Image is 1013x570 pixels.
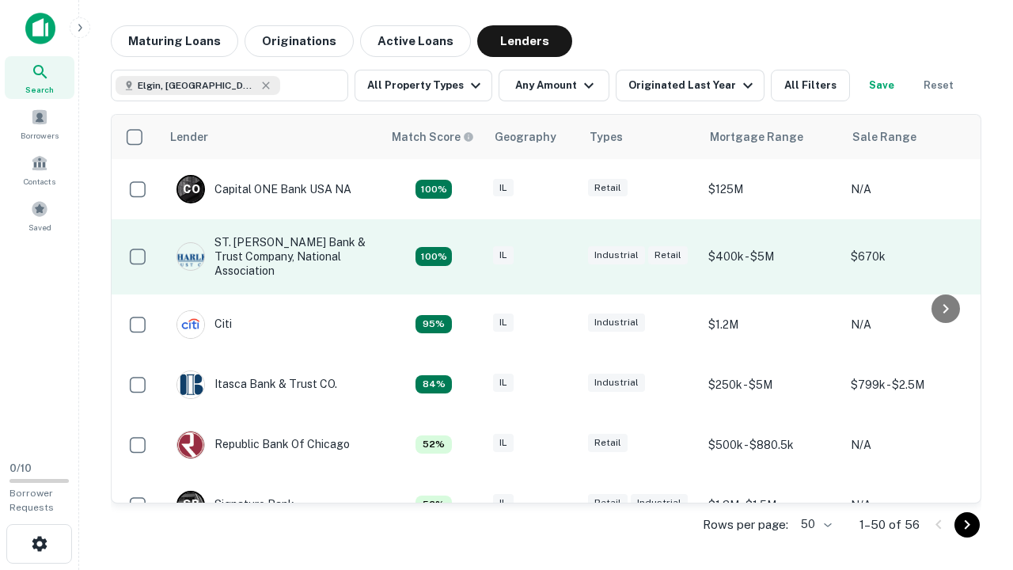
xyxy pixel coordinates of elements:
p: 1–50 of 56 [859,515,920,534]
span: Borrower Requests [9,488,54,513]
div: Industrial [588,313,645,332]
td: $1.3M - $1.5M [700,475,843,535]
span: Saved [28,221,51,234]
span: Search [25,83,54,96]
a: Search [5,56,74,99]
h6: Match Score [392,128,471,146]
div: Capitalize uses an advanced AI algorithm to match your search with the best lender. The match sco... [415,247,452,266]
div: IL [493,246,514,264]
iframe: Chat Widget [934,443,1013,519]
img: picture [177,371,204,398]
td: N/A [843,415,985,475]
div: IL [493,374,514,392]
div: IL [493,434,514,452]
button: Maturing Loans [111,25,238,57]
button: Reset [913,70,964,101]
td: $799k - $2.5M [843,355,985,415]
td: $125M [700,159,843,219]
div: Capitalize uses an advanced AI algorithm to match your search with the best lender. The match sco... [415,180,452,199]
td: N/A [843,475,985,535]
div: Sale Range [852,127,916,146]
div: Capitalize uses an advanced AI algorithm to match your search with the best lender. The match sco... [415,315,452,334]
td: N/A [843,159,985,219]
div: 50 [795,513,834,536]
div: Retail [648,246,688,264]
a: Contacts [5,148,74,191]
div: Lender [170,127,208,146]
div: Retail [588,434,628,452]
div: Geography [495,127,556,146]
p: S B [183,496,199,513]
th: Types [580,115,700,159]
div: Mortgage Range [710,127,803,146]
span: 0 / 10 [9,462,32,474]
td: $1.2M [700,294,843,355]
button: Originated Last Year [616,70,764,101]
span: Elgin, [GEOGRAPHIC_DATA], [GEOGRAPHIC_DATA] [138,78,256,93]
span: Borrowers [21,129,59,142]
td: $400k - $5M [700,219,843,294]
img: picture [177,431,204,458]
div: Republic Bank Of Chicago [176,431,350,459]
div: IL [493,179,514,197]
div: Capital ONE Bank USA NA [176,175,351,203]
div: Originated Last Year [628,76,757,95]
span: Contacts [24,175,55,188]
th: Capitalize uses an advanced AI algorithm to match your search with the best lender. The match sco... [382,115,485,159]
button: Save your search to get updates of matches that match your search criteria. [856,70,907,101]
div: Signature Bank [176,491,294,519]
div: Itasca Bank & Trust CO. [176,370,337,399]
img: picture [177,311,204,338]
button: Originations [245,25,354,57]
a: Saved [5,194,74,237]
div: Types [590,127,623,146]
div: Retail [588,494,628,512]
button: All Filters [771,70,850,101]
div: Capitalize uses an advanced AI algorithm to match your search with the best lender. The match sco... [415,435,452,454]
td: $670k [843,219,985,294]
div: Capitalize uses an advanced AI algorithm to match your search with the best lender. The match sco... [415,375,452,394]
button: Any Amount [499,70,609,101]
th: Sale Range [843,115,985,159]
img: picture [177,243,204,270]
div: Retail [588,179,628,197]
div: Citi [176,310,232,339]
th: Geography [485,115,580,159]
div: Industrial [588,246,645,264]
img: capitalize-icon.png [25,13,55,44]
button: Go to next page [954,512,980,538]
button: All Property Types [355,70,492,101]
p: Rows per page: [703,515,788,534]
div: IL [493,313,514,332]
button: Lenders [477,25,572,57]
div: Industrial [631,494,688,512]
p: C O [183,181,199,198]
div: Capitalize uses an advanced AI algorithm to match your search with the best lender. The match sco... [415,496,452,515]
button: Active Loans [360,25,471,57]
div: ST. [PERSON_NAME] Bank & Trust Company, National Association [176,235,366,279]
div: Industrial [588,374,645,392]
div: Capitalize uses an advanced AI algorithm to match your search with the best lender. The match sco... [392,128,474,146]
a: Borrowers [5,102,74,145]
td: $250k - $5M [700,355,843,415]
td: $500k - $880.5k [700,415,843,475]
th: Lender [161,115,382,159]
td: N/A [843,294,985,355]
th: Mortgage Range [700,115,843,159]
div: IL [493,494,514,512]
